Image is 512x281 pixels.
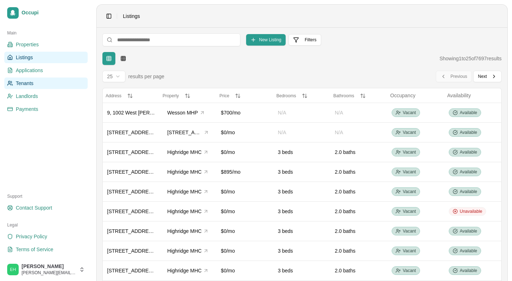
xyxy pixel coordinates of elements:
div: [STREET_ADDRESS][PERSON_NAME] [107,208,155,215]
div: $895/mo [221,168,269,175]
button: Filters [289,34,321,46]
span: Highridge MHC [167,247,202,254]
div: $0/mo [221,129,269,136]
div: 2.0 baths [335,247,383,254]
div: 2.0 baths [335,188,383,195]
button: New Listing [246,34,286,46]
div: $0/mo [221,188,269,195]
span: Property [162,93,179,98]
span: Highridge MHC [167,149,202,156]
div: 2.0 baths [335,228,383,235]
button: Emily Hart[PERSON_NAME][PERSON_NAME][EMAIL_ADDRESS][DOMAIN_NAME] [4,261,88,278]
div: Showing 1 to 25 of 7697 results [439,55,502,62]
span: Tenants [16,80,33,87]
a: Contact Support [4,202,88,214]
button: Highridge MHC [164,186,212,197]
button: Highridge MHC [164,167,212,177]
a: Landlords [4,90,88,102]
button: Property [162,93,213,99]
button: Card-based grid layout [117,52,130,65]
div: $0/mo [221,267,269,274]
button: Bathrooms [333,93,384,99]
span: N/A [335,130,343,135]
span: [PERSON_NAME] [22,263,76,270]
div: [STREET_ADDRESS][PERSON_NAME] [107,267,155,274]
button: Highridge MHC [164,226,212,236]
div: $0/mo [221,208,269,215]
span: Vacant [403,209,416,214]
span: Listings [123,13,140,20]
span: Occupi [22,10,85,16]
span: [STREET_ADDRESS] [167,129,202,136]
img: Emily Hart [7,264,19,275]
div: [STREET_ADDRESS][PERSON_NAME] [107,228,155,235]
span: Availability [447,93,471,98]
span: Vacant [403,248,416,254]
div: Legal [4,219,88,231]
button: Tabular view with sorting [102,52,115,65]
div: $0/mo [221,228,269,235]
span: Available [460,228,477,234]
div: 2.0 baths [335,267,383,274]
button: Highridge MHC [164,206,212,217]
div: 3 beds [278,208,326,215]
button: Bedrooms [276,93,327,99]
button: Price [220,93,271,99]
span: Highridge MHC [167,267,202,274]
span: Available [460,189,477,195]
span: [PERSON_NAME][EMAIL_ADDRESS][DOMAIN_NAME] [22,270,76,276]
div: [STREET_ADDRESS] [107,129,155,136]
span: Next [478,74,487,79]
span: New Listing [259,37,281,43]
span: Terms of Service [16,246,53,253]
span: Address [106,93,121,98]
span: Payments [16,106,38,113]
div: $0/mo [221,247,269,254]
div: 3 beds [278,168,326,175]
button: Wesson MHP [164,107,208,118]
span: Vacant [403,228,416,234]
div: 3 beds [278,267,326,274]
span: Properties [16,41,39,48]
span: Bedrooms [276,93,296,98]
span: Vacant [403,189,416,195]
div: 2.0 baths [335,168,383,175]
div: 3 beds [278,247,326,254]
span: Highridge MHC [167,228,202,235]
div: 2.0 baths [335,208,383,215]
span: Highridge MHC [167,188,202,195]
a: Listings [4,52,88,63]
div: $0/mo [221,149,269,156]
span: Price [220,93,229,98]
a: Properties [4,39,88,50]
div: Main [4,27,88,39]
div: [STREET_ADDRESS][PERSON_NAME] [107,247,155,254]
span: Bathrooms [333,93,354,98]
button: Highridge MHC [164,245,212,256]
span: N/A [335,110,343,116]
span: N/A [278,110,286,116]
button: Highridge MHC [164,147,212,158]
span: Unavailable [460,209,483,214]
span: Occupancy [390,93,415,98]
a: Terms of Service [4,244,88,255]
span: Available [460,169,477,175]
a: Payments [4,103,88,115]
div: [STREET_ADDRESS][PERSON_NAME] [107,149,155,156]
span: Available [460,248,477,254]
div: [STREET_ADDRESS][PERSON_NAME] [107,188,155,195]
div: 3 beds [278,149,326,156]
a: Applications [4,65,88,76]
span: Privacy Policy [16,233,47,240]
div: 2.0 baths [335,149,383,156]
div: 3 beds [278,188,326,195]
button: Next [473,71,502,82]
span: Contact Support [16,204,52,211]
a: Occupi [4,4,88,22]
span: Highridge MHC [167,168,202,175]
div: $700/mo [221,109,269,116]
span: Listings [16,54,33,61]
span: Vacant [403,169,416,175]
span: N/A [278,130,286,135]
div: Support [4,191,88,202]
